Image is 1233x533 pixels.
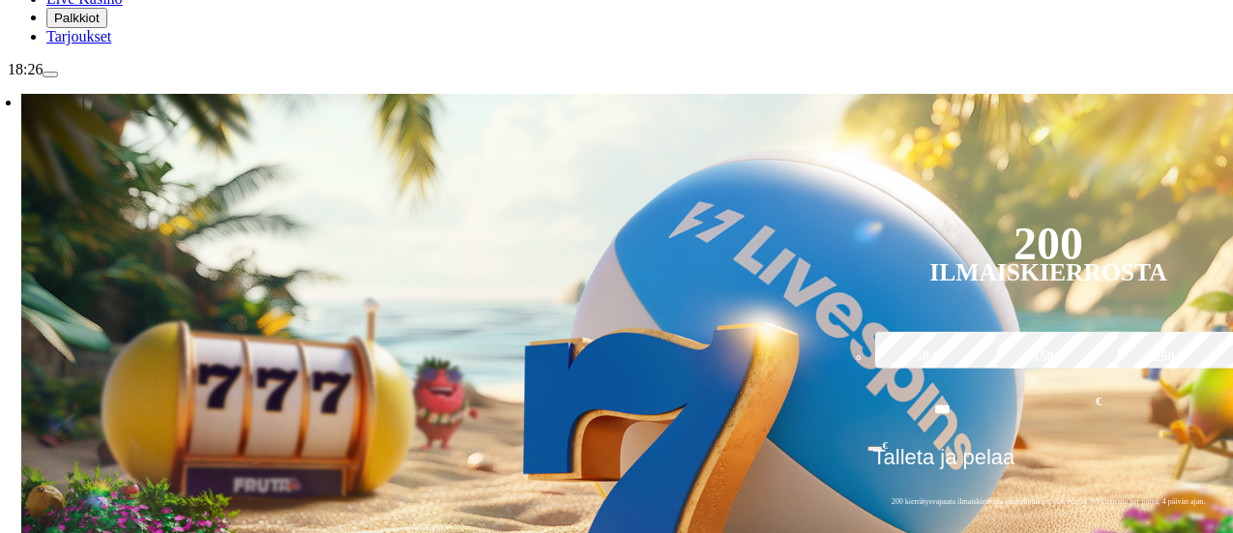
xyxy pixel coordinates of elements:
span: 18:26 [8,61,43,77]
div: 200 [1013,232,1083,255]
span: € [883,439,889,451]
span: Talleta ja pelaa [873,445,1015,484]
span: Tarjoukset [46,28,111,44]
label: 250 € [1113,329,1227,385]
label: 50 € [870,329,984,385]
button: Talleta ja pelaa [867,444,1230,485]
span: € [1096,393,1101,411]
label: 150 € [991,329,1105,385]
span: Palkkiot [54,11,100,25]
button: menu [43,72,58,77]
span: 200 kierrätysvapaata ilmaiskierrosta ensitalletuksen yhteydessä. 50 kierrosta per päivä, 4 päivän... [867,496,1230,507]
div: Ilmaiskierrosta [930,261,1168,284]
button: reward iconPalkkiot [46,8,107,28]
a: gift-inverted iconTarjoukset [46,28,111,44]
